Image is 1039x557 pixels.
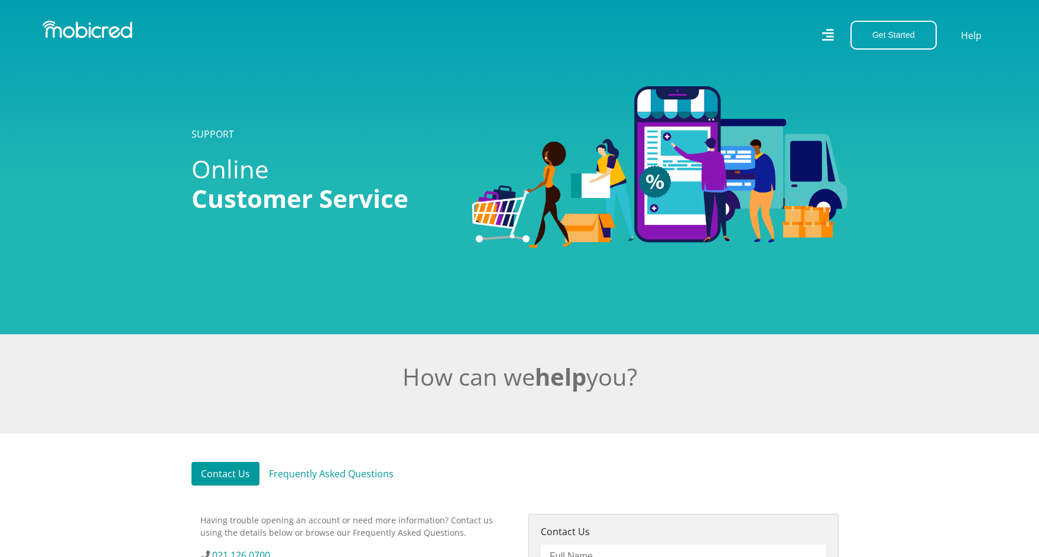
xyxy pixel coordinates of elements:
a: SUPPORT [191,128,234,141]
a: Help [960,28,982,43]
img: Categories [472,86,848,248]
a: Frequently Asked Questions [259,462,403,486]
span: Customer Service [191,181,408,215]
h5: Contact Us [541,526,826,538]
a: Contact Us [191,462,259,486]
p: Having trouble opening an account or need more information? Contact us using the details below or... [200,514,511,539]
h1: Online [191,154,454,214]
img: Mobicred [43,21,132,38]
button: Get Started [850,21,937,50]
